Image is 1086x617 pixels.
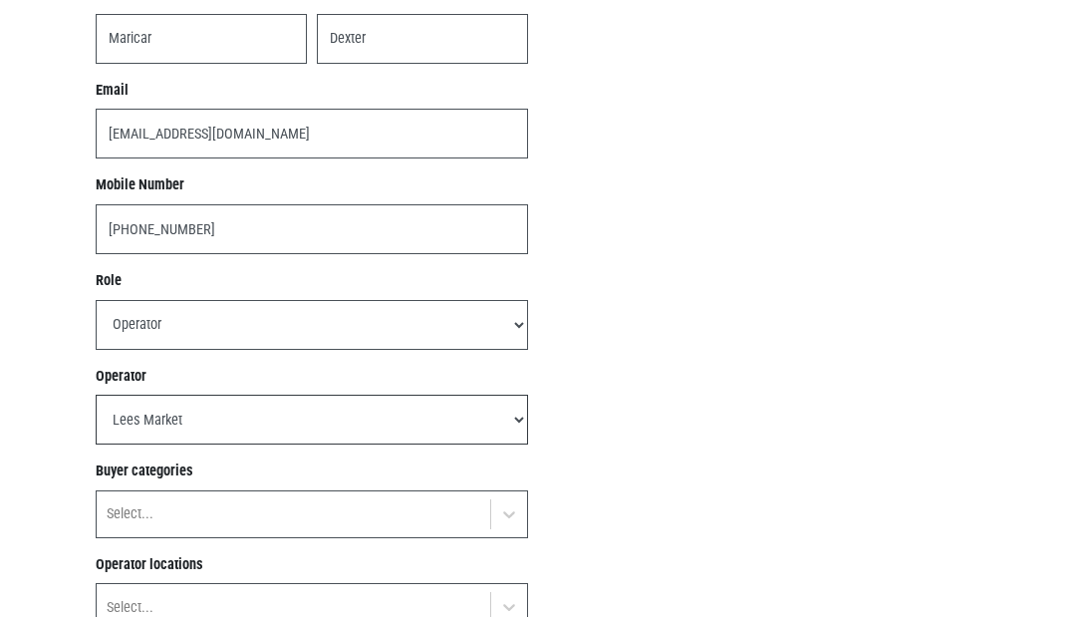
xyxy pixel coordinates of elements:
[96,80,129,102] label: Email
[96,366,146,388] label: Operator
[96,270,122,292] label: Role
[96,174,184,196] label: Mobile Number
[96,461,193,482] label: Buyer categories
[96,554,203,576] label: Operator locations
